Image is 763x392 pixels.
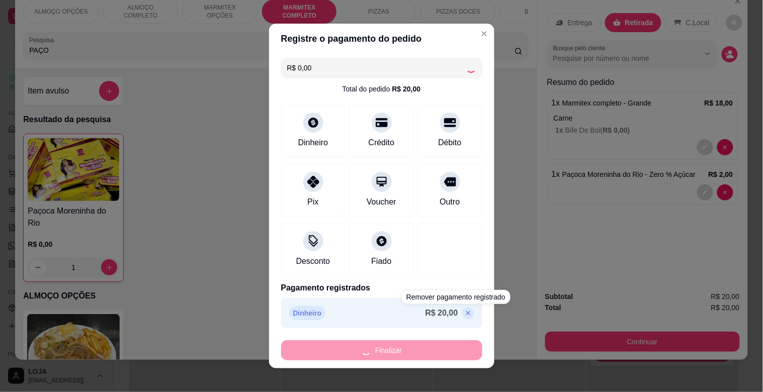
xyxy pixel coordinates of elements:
header: Registre o pagamento do pedido [269,24,494,54]
div: Voucher [367,196,396,208]
input: Ex.: hambúrguer de cordeiro [287,58,466,78]
div: R$ 20,00 [392,84,421,94]
div: Fiado [371,255,391,267]
div: Loading [466,63,476,73]
p: Dinheiro [289,306,326,320]
div: Remover pagamento registrado [401,290,511,304]
div: Outro [440,196,460,208]
p: R$ 20,00 [426,307,458,319]
div: Total do pedido [343,84,421,94]
div: Dinheiro [298,137,328,149]
div: Desconto [296,255,330,267]
button: Close [476,26,492,42]
div: Crédito [369,137,395,149]
div: Débito [438,137,461,149]
div: Pix [307,196,318,208]
p: Pagamento registrados [281,282,482,294]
